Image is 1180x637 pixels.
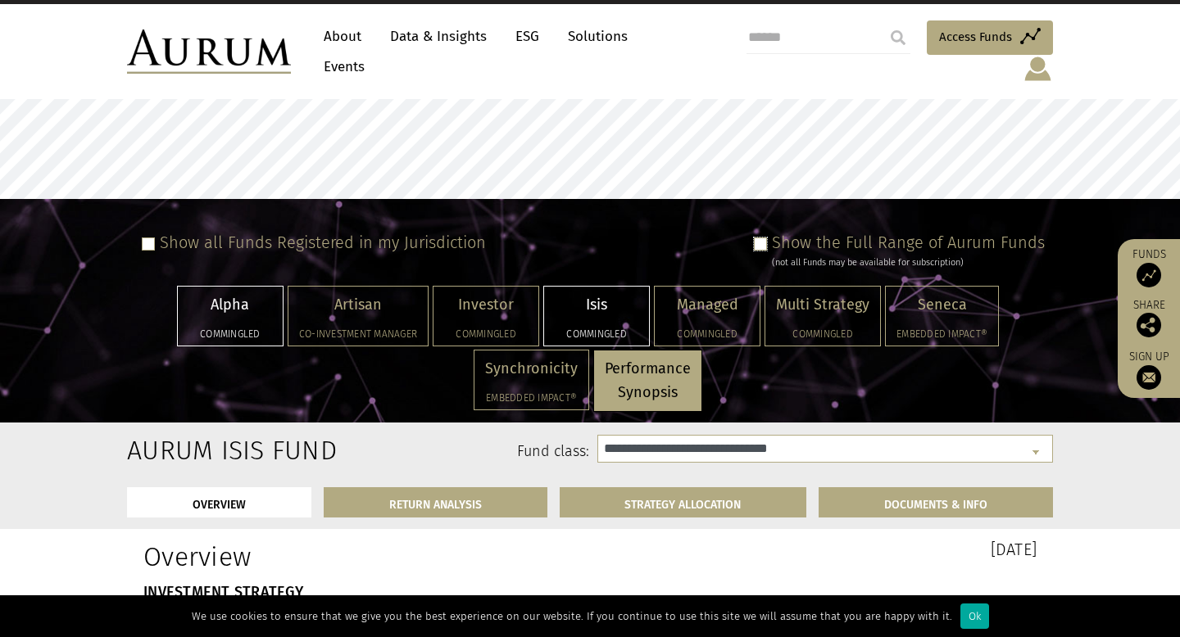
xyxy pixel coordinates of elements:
input: Submit [882,21,914,54]
a: Access Funds [927,20,1053,55]
div: (not all Funds may be available for subscription) [772,255,1045,270]
a: ESG [507,21,547,52]
div: Ok [960,603,989,629]
a: STRATEGY ALLOCATION [560,487,807,517]
h5: Commingled [555,329,638,339]
a: Sign up [1126,350,1172,390]
a: Data & Insights [382,21,495,52]
a: Solutions [560,21,636,52]
a: RETURN ANALYSIS [324,487,547,517]
strong: INVESTMENT STRATEGY [143,583,303,601]
h5: Embedded Impact® [485,393,578,403]
h5: Commingled [665,329,749,339]
h5: Co-investment Manager [299,329,417,339]
p: Investor [444,293,528,317]
p: Artisan [299,293,417,317]
a: About [315,21,370,52]
a: Funds [1126,247,1172,287]
div: Share [1126,300,1172,337]
label: Show the Full Range of Aurum Funds [772,233,1045,252]
a: Events [315,52,365,82]
h3: [DATE] [602,541,1037,558]
p: Isis [555,293,638,317]
p: Multi Strategy [776,293,869,317]
label: Fund class: [285,441,589,463]
p: Managed [665,293,749,317]
label: Show all Funds Registered in my Jurisdiction [160,233,486,252]
h5: Embedded Impact® [896,329,987,339]
img: Sign up to our newsletter [1137,365,1161,390]
h2: Aurum Isis Fund [127,435,261,466]
h1: Overview [143,541,578,572]
h5: Commingled [188,329,272,339]
a: DOCUMENTS & INFO [819,487,1053,517]
p: Alpha [188,293,272,317]
p: Synchronicity [485,357,578,381]
span: Access Funds [939,27,1012,47]
img: Aurum [127,29,291,74]
h5: Commingled [444,329,528,339]
p: Performance Synopsis [605,357,691,404]
img: Share this post [1137,313,1161,337]
p: Seneca [896,293,987,317]
img: Access Funds [1137,263,1161,287]
img: account-icon.svg [1023,55,1053,83]
h5: Commingled [776,329,869,339]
